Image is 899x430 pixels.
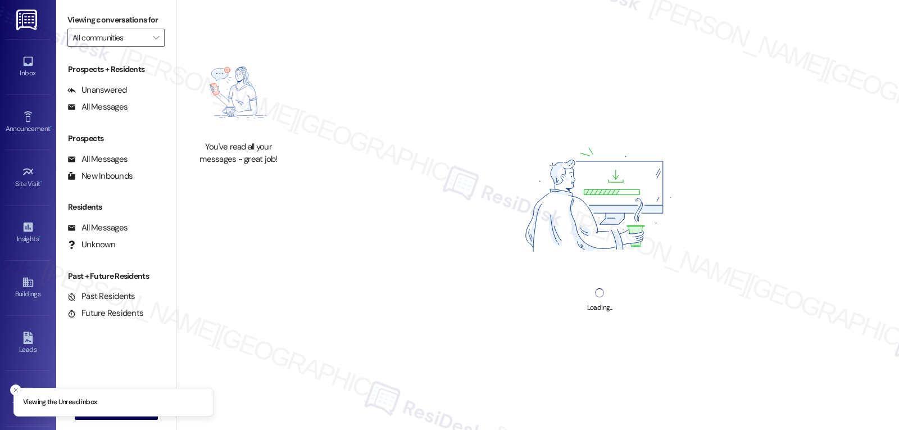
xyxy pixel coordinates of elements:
[189,49,288,135] img: empty-state
[67,101,128,113] div: All Messages
[153,33,159,42] i: 
[67,11,165,29] label: Viewing conversations for
[67,153,128,165] div: All Messages
[56,270,176,282] div: Past + Future Residents
[50,123,52,131] span: •
[587,302,612,314] div: Loading...
[67,239,115,251] div: Unknown
[6,273,51,303] a: Buildings
[10,384,21,396] button: Close toast
[189,141,288,165] div: You've read all your messages - great job!
[67,84,127,96] div: Unanswered
[67,291,135,302] div: Past Residents
[6,218,51,248] a: Insights •
[6,328,51,359] a: Leads
[56,201,176,213] div: Residents
[67,170,133,182] div: New Inbounds
[23,397,97,408] p: Viewing the Unread inbox
[6,162,51,193] a: Site Visit •
[39,233,40,241] span: •
[67,222,128,234] div: All Messages
[56,133,176,144] div: Prospects
[56,64,176,75] div: Prospects + Residents
[6,383,51,414] a: Templates •
[6,52,51,82] a: Inbox
[40,178,42,186] span: •
[67,307,143,319] div: Future Residents
[16,10,39,30] img: ResiDesk Logo
[72,29,147,47] input: All communities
